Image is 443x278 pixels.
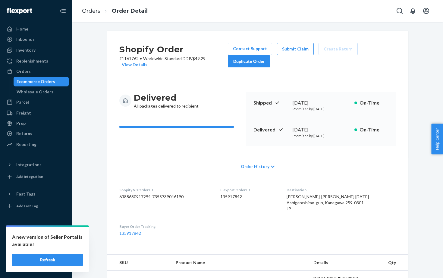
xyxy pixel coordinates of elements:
[140,56,142,61] span: •
[4,172,69,182] a: Add Integration
[293,99,350,106] div: [DATE]
[112,8,148,14] a: Order Detail
[293,106,350,112] p: Promised by [DATE]
[4,108,69,118] a: Freight
[16,203,38,208] div: Add Fast Tag
[7,8,32,14] img: Flexport logo
[4,140,69,149] a: Reporting
[16,68,31,74] div: Orders
[293,133,350,138] p: Promised by [DATE]
[16,47,36,53] div: Inventory
[16,36,35,42] div: Inbounds
[12,254,83,266] button: Refresh
[119,43,228,56] h2: Shopify Order
[4,230,69,240] a: Settings
[253,99,288,106] p: Shipped
[57,5,69,17] button: Close Navigation
[4,251,69,260] a: Help Center
[16,162,42,168] div: Integrations
[17,79,55,85] div: Ecommerce Orders
[143,56,191,61] span: Worldwide Standard DDP
[4,118,69,128] a: Prep
[287,194,369,211] span: [PERSON_NAME]-[PERSON_NAME] [DATE] Ashigarashimo-gun, Kanagawa 259-0301 JP
[16,110,31,116] div: Freight
[4,45,69,55] a: Inventory
[134,92,199,103] h3: Delivered
[287,187,396,192] dt: Destination
[360,99,389,106] p: On-Time
[16,131,32,137] div: Returns
[134,92,199,109] div: All packages delivered to recipient
[16,120,26,126] div: Prep
[107,255,171,271] th: SKU
[16,58,48,64] div: Replenishments
[14,87,69,97] a: Wholesale Orders
[16,174,43,179] div: Add Integration
[16,141,36,147] div: Reporting
[119,187,211,192] dt: Shopify V3 Order ID
[233,58,265,64] div: Duplicate Order
[431,124,443,154] button: Help Center
[4,241,69,250] a: Talk to Support
[228,43,272,55] a: Contact Support
[4,261,69,271] button: Give Feedback
[253,126,288,133] p: Delivered
[228,55,270,67] button: Duplicate Order
[360,126,389,133] p: On-Time
[4,97,69,107] a: Parcel
[293,126,350,133] div: [DATE]
[4,24,69,34] a: Home
[119,62,147,68] button: View Details
[4,34,69,44] a: Inbounds
[309,255,375,271] th: Details
[4,189,69,199] button: Fast Tags
[119,224,211,229] dt: Buyer Order Tracking
[375,255,408,271] th: Qty
[4,129,69,138] a: Returns
[4,56,69,66] a: Replenishments
[319,43,358,55] button: Create Return
[241,163,269,170] span: Order History
[277,43,314,55] button: Submit Claim
[77,2,152,20] ol: breadcrumbs
[12,233,83,248] p: A new version of Seller Portal is available!
[119,56,228,68] p: # 1161762 / $49.29
[4,160,69,170] button: Integrations
[119,231,141,236] a: 135917842
[220,187,277,192] dt: Flexport Order ID
[16,191,36,197] div: Fast Tags
[14,77,69,86] a: Ecommerce Orders
[16,26,28,32] div: Home
[407,5,419,17] button: Open notifications
[82,8,100,14] a: Orders
[17,89,53,95] div: Wholesale Orders
[394,5,406,17] button: Open Search Box
[119,194,211,200] dd: 6388680917294-7355739046190
[4,66,69,76] a: Orders
[4,201,69,211] a: Add Fast Tag
[171,255,309,271] th: Product Name
[420,5,432,17] button: Open account menu
[220,194,277,200] dd: 135917842
[16,99,29,105] div: Parcel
